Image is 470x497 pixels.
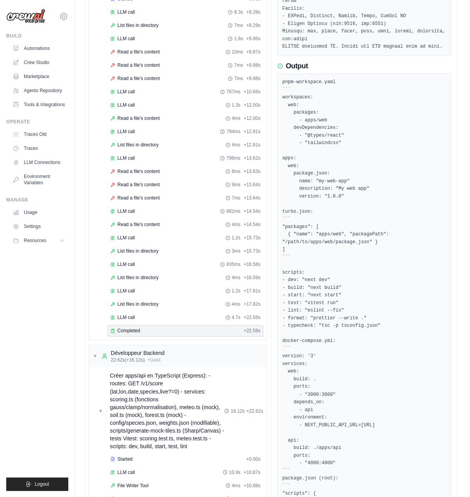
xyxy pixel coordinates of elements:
span: 10ms [232,49,243,55]
span: 835ms [226,261,240,267]
a: Traces Old [9,128,68,141]
span: LLM call [117,155,135,161]
span: Resources [24,237,46,244]
span: 1.2s [232,235,241,241]
a: Crew Studio [9,56,68,69]
div: Build [6,33,68,39]
span: + 22.56s [243,314,260,321]
span: + 15.73s [243,248,260,254]
span: LLM call [117,36,135,42]
span: + 0.00s [246,456,260,462]
span: 16.12s [231,408,245,414]
span: 7ms [234,62,243,68]
span: List files in directory [117,22,158,29]
span: 8.3s [234,9,243,15]
span: Read a file's content [117,75,160,82]
span: + 12.81s [243,142,260,148]
span: + 13.64s [243,195,260,201]
a: Marketplace [9,70,68,83]
span: Read a file's content [117,182,160,188]
span: Started [117,456,133,462]
span: 7ms [234,75,243,82]
span: + 16.58s [243,261,260,267]
span: + 16.59s [243,274,260,281]
span: + 8.28s [246,9,260,15]
span: LLM call [117,208,135,214]
span: Read a file's content [117,115,160,121]
span: + 22.62s [246,408,263,414]
span: + 17.82s [243,301,260,307]
span: 1.6s [234,36,243,42]
span: + 15.73s [243,235,260,241]
span: Read a file's content [117,49,160,55]
span: 796ms [226,155,240,161]
span: + 13.62s [243,155,260,161]
span: 4ms [232,115,241,121]
a: Environment Variables [9,170,68,189]
span: 22.62s (+16.12s) [111,357,145,363]
span: 4ms [232,482,241,488]
span: List files in directory [117,248,158,254]
a: Traces [9,142,68,155]
span: + 12.00s [243,102,260,108]
div: Operate [6,119,68,125]
span: 7ms [234,22,243,29]
span: 4ms [232,142,241,148]
iframe: Chat Widget [431,460,470,497]
span: 7ms [232,195,241,201]
span: + 9.87s [246,49,260,55]
span: + 8.29s [246,22,260,29]
span: 767ms [226,89,240,95]
a: Automations [9,42,68,55]
span: LLM call [117,235,135,241]
span: + 9.88s [246,62,260,68]
a: Tools & Integrations [9,98,68,111]
span: Créer apps/api en TypeScript (Express): - routes: GET /v1/score (lat,lon,date,species,live?=0) - ... [110,372,225,450]
span: + 10.88s [243,482,260,488]
div: Développeur Backend [111,349,165,357]
span: + 22.58s [243,328,260,334]
span: 1.3s [232,102,241,108]
span: 881ms [226,208,240,214]
button: Logout [6,477,68,491]
span: + 10.87s [243,469,260,475]
span: 4.7s [232,314,241,321]
span: Completed [117,328,140,334]
span: + 9.88s [246,75,260,82]
span: + 14.54s [243,208,260,214]
span: Read a file's content [117,221,160,228]
span: + 13.63s [243,168,260,175]
span: LLM call [117,128,135,135]
span: 4ms [232,301,241,307]
span: 1.2s [232,288,241,294]
span: ▼ [93,353,98,359]
span: File Writer Tool [117,482,149,488]
span: + 10.66s [243,89,260,95]
span: 3ms [232,248,241,254]
span: Read a file's content [117,168,160,175]
span: 10.9s [229,469,240,475]
span: LLM call [117,261,135,267]
span: 794ms [226,128,240,135]
div: Widget de chat [431,460,470,497]
a: Settings [9,220,68,233]
span: LLM call [117,288,135,294]
span: + 17.81s [243,288,260,294]
span: LLM call [117,9,135,15]
span: LLM call [117,469,135,475]
h3: Output [286,62,308,71]
a: LLM Connections [9,156,68,169]
div: Manage [6,197,68,203]
span: Logout [35,481,49,487]
span: LLM call [117,89,135,95]
span: • 1 task [148,357,161,363]
a: Usage [9,206,68,219]
span: LLM call [117,314,135,321]
span: + 12.81s [243,128,260,135]
span: 4ms [232,274,241,281]
span: 9ms [232,182,241,188]
span: 4ms [232,221,241,228]
span: + 14.54s [243,221,260,228]
button: Resources [9,234,68,247]
span: List files in directory [117,274,158,281]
